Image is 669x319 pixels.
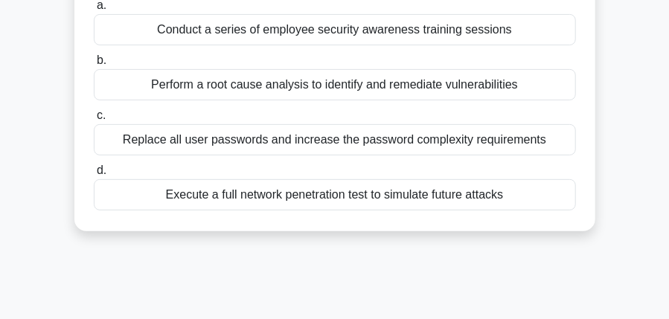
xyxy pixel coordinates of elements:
[97,54,106,66] span: b.
[94,179,576,210] div: Execute a full network penetration test to simulate future attacks
[94,14,576,45] div: Conduct a series of employee security awareness training sessions
[94,124,576,155] div: Replace all user passwords and increase the password complexity requirements
[97,164,106,176] span: d.
[94,69,576,100] div: Perform a root cause analysis to identify and remediate vulnerabilities
[97,109,106,121] span: c.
